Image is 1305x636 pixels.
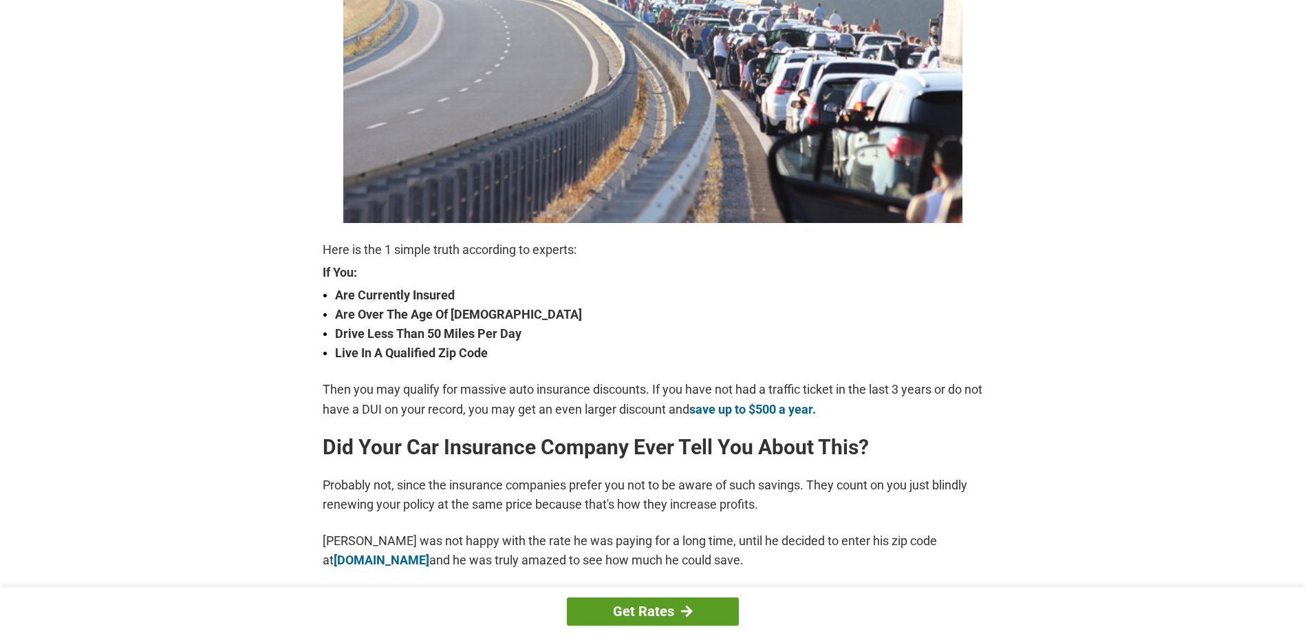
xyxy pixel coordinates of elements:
a: save up to $500 a year. [689,402,816,416]
strong: Drive Less Than 50 Miles Per Day [335,324,983,343]
h2: Did Your Car Insurance Company Ever Tell You About This? [323,436,983,458]
p: [PERSON_NAME] was not happy with the rate he was paying for a long time, until he decided to ente... [323,531,983,570]
a: Get Rates [567,597,739,626]
strong: Are Over The Age Of [DEMOGRAPHIC_DATA] [335,305,983,324]
strong: If You: [323,266,983,279]
a: [DOMAIN_NAME] [334,553,429,567]
p: Here is the 1 simple truth according to experts: [323,240,983,259]
strong: Are Currently Insured [335,286,983,305]
p: Then you may qualify for massive auto insurance discounts. If you have not had a traffic ticket i... [323,380,983,418]
strong: Live In A Qualified Zip Code [335,343,983,363]
p: Probably not, since the insurance companies prefer you not to be aware of such savings. They coun... [323,476,983,514]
